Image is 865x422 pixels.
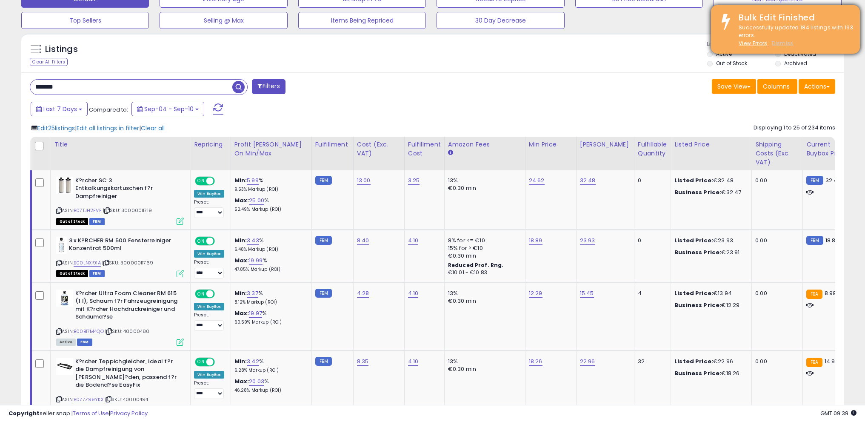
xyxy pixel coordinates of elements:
a: 3.43 [247,236,259,245]
div: €0.30 min [448,184,519,192]
small: FBM [315,357,332,366]
b: Business Price: [674,369,721,377]
a: 24.62 [529,176,545,185]
div: Shipping Costs (Exc. VAT) [755,140,799,167]
a: 4.10 [408,289,419,298]
span: 14.95 [825,357,839,365]
label: Out of Stock [716,60,747,67]
div: ASIN: [56,177,184,224]
span: 8.99 [825,289,836,297]
button: Items Being Repriced [298,12,426,29]
div: €13.94 [674,290,745,297]
span: OFF [214,290,227,297]
span: Columns [763,82,790,91]
div: Fulfillment Cost [408,140,441,158]
div: Win BuyBox [194,371,224,379]
span: ON [196,358,206,365]
small: FBM [315,289,332,298]
div: Fulfillable Quantity [638,140,667,158]
div: Preset: [194,380,224,399]
a: 19.99 [249,256,263,265]
h5: Listings [45,43,78,55]
div: €10.01 - €10.83 [448,269,519,276]
small: FBM [315,176,332,185]
span: 18.89 [825,236,839,244]
small: FBM [806,236,823,245]
u: Dismiss [772,40,793,47]
a: 22.96 [580,357,595,366]
span: ON [196,237,206,244]
b: Min: [234,176,247,184]
a: Terms of Use [73,409,109,417]
a: 12.29 [529,289,542,298]
p: 52.49% Markup (ROI) [234,207,305,212]
p: 9.53% Markup (ROI) [234,187,305,192]
a: 4.10 [408,236,419,245]
span: ON [196,177,206,184]
div: ASIN: [56,290,184,345]
div: 13% [448,177,519,184]
th: The percentage added to the cost of goods (COGS) that forms the calculator for Min & Max prices. [231,137,311,170]
a: 20.03 [249,377,264,386]
button: Save View [712,79,756,94]
span: OFF [214,237,227,244]
span: | SKU: 40000480 [105,328,150,335]
div: €12.29 [674,301,745,309]
div: 4 [638,290,664,297]
small: FBA [806,358,822,367]
p: 6.28% Markup (ROI) [234,367,305,373]
a: B07TJH2FVF [74,207,102,214]
a: Privacy Policy [110,409,148,417]
label: Deactivated [784,50,816,57]
a: 18.89 [529,236,542,245]
b: K?rcher Teppichgleicher, Ideal f?r die Dampfreinigung von [PERSON_NAME]?den, passend f?r die Bode... [75,358,179,391]
a: 4.28 [357,289,369,298]
div: Win BuyBox [194,190,224,198]
b: Listed Price: [674,289,713,297]
div: 0.00 [755,237,796,244]
div: Successfully updated 184 listings with 193 errors. [732,24,854,48]
div: 13% [448,290,519,297]
img: 41EvsG+NioL._SL40_.jpg [56,290,73,307]
label: Active [716,50,732,57]
div: Listed Price [674,140,748,149]
div: seller snap | | [9,410,148,418]
a: View Errors [739,40,768,47]
div: 0 [638,237,664,244]
div: | | [31,124,165,132]
b: Min: [234,236,247,244]
label: Archived [784,60,807,67]
a: 19.97 [249,309,262,318]
div: Cost (Exc. VAT) [357,140,401,158]
div: €23.91 [674,249,745,256]
b: Max: [234,256,249,264]
a: 8.40 [357,236,369,245]
p: 47.85% Markup (ROI) [234,267,305,273]
span: FBM [89,218,105,225]
a: B077Z99YKX [74,396,103,403]
p: Listing States: [707,40,844,49]
div: Title [54,140,187,149]
a: 3.25 [408,176,420,185]
img: 31zFr9ScPSL._SL40_.jpg [56,358,73,375]
b: Listed Price: [674,176,713,184]
div: Amazon Fees [448,140,522,149]
div: % [234,177,305,192]
b: Listed Price: [674,236,713,244]
div: €32.47 [674,189,745,196]
span: Last 7 Days [43,105,77,113]
p: 60.59% Markup (ROI) [234,319,305,325]
a: 25.00 [249,196,264,205]
b: K?rcher SC 3 Entkalkungskartuschen f?r Dampfreiniger [75,177,179,203]
div: Min Price [529,140,573,149]
div: Win BuyBox [194,303,224,310]
small: FBA [806,290,822,299]
div: €0.30 min [448,252,519,260]
button: Selling @ Max [160,12,287,29]
div: 0 [638,177,664,184]
b: 3 x K?RCHER RM 500 Fensterreiniger Konzentrat 500ml [69,237,172,255]
b: Min: [234,289,247,297]
span: | SKU: 30000011769 [102,259,153,266]
div: [PERSON_NAME] [580,140,631,149]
